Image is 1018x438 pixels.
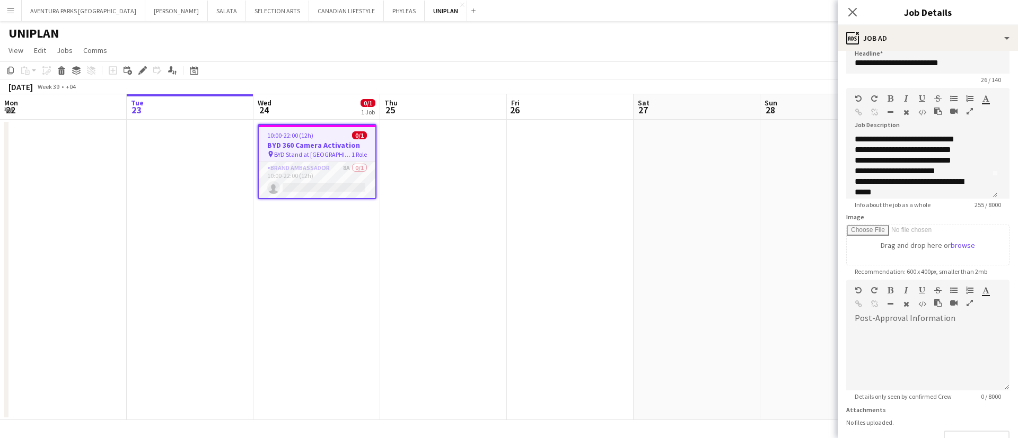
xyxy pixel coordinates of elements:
span: Comms [83,46,107,55]
span: 0 / 8000 [972,392,1010,400]
button: Underline [918,94,926,103]
span: 0/1 [352,131,367,139]
span: Sun [765,98,777,108]
label: Attachments [846,406,886,414]
span: Fri [511,98,520,108]
a: Jobs [52,43,77,57]
button: Ordered List [966,94,973,103]
div: [DATE] [8,82,33,92]
span: 26 / 140 [972,76,1010,84]
span: Edit [34,46,46,55]
span: Tue [131,98,144,108]
button: Horizontal Line [887,300,894,308]
button: Fullscreen [966,299,973,307]
button: Bold [887,94,894,103]
span: 23 [129,104,144,116]
span: 24 [256,104,271,116]
span: 255 / 8000 [966,201,1010,209]
button: HTML Code [918,108,926,117]
span: Recommendation: 600 x 400px, smaller than 2mb [846,267,996,275]
span: Thu [384,98,398,108]
span: 28 [763,104,777,116]
span: 25 [383,104,398,116]
button: SALATA [208,1,246,21]
button: CANADIAN LIFESTYLE [309,1,384,21]
span: Jobs [57,46,73,55]
button: [PERSON_NAME] [145,1,208,21]
button: AVENTURA PARKS [GEOGRAPHIC_DATA] [22,1,145,21]
a: View [4,43,28,57]
button: Clear Formatting [902,108,910,117]
span: Sat [638,98,650,108]
button: Paste as plain text [934,299,942,307]
h1: UNIPLAN [8,25,59,41]
a: Edit [30,43,50,57]
button: Fullscreen [966,107,973,115]
button: Undo [855,286,862,294]
button: Redo [871,94,878,103]
a: Comms [79,43,111,57]
button: SELECTION ARTS [246,1,309,21]
button: Text Color [982,94,989,103]
div: No files uploaded. [846,418,1010,426]
span: BYD Stand at [GEOGRAPHIC_DATA] [274,150,352,158]
button: Strikethrough [934,286,942,294]
button: Underline [918,286,926,294]
div: +04 [66,83,76,91]
span: 22 [3,104,18,116]
button: Paste as plain text [934,107,942,115]
button: UNIPLAN [425,1,467,21]
span: Week 39 [35,83,62,91]
button: Redo [871,286,878,294]
span: Info about the job as a whole [846,201,939,209]
button: Insert video [950,107,958,115]
button: Clear Formatting [902,300,910,308]
button: Horizontal Line [887,108,894,117]
button: Italic [902,94,910,103]
button: Unordered List [950,286,958,294]
button: Ordered List [966,286,973,294]
span: Details only seen by confirmed Crew [846,392,960,400]
button: Text Color [982,286,989,294]
app-job-card: 10:00-22:00 (12h)0/1BYD 360 Camera Activation BYD Stand at [GEOGRAPHIC_DATA]1 RoleBrand Ambassado... [258,124,376,199]
button: HTML Code [918,300,926,308]
app-card-role: Brand Ambassador8A0/110:00-22:00 (12h) [259,162,375,198]
h3: Job Details [838,5,1018,19]
button: Unordered List [950,94,958,103]
button: PHYLEAS [384,1,425,21]
button: Bold [887,286,894,294]
span: 10:00-22:00 (12h) [267,131,313,139]
span: 27 [636,104,650,116]
span: Mon [4,98,18,108]
button: Strikethrough [934,94,942,103]
h3: BYD 360 Camera Activation [259,140,375,150]
span: 0/1 [361,99,375,107]
span: Wed [258,98,271,108]
div: 1 Job [361,108,375,116]
span: View [8,46,23,55]
button: Italic [902,286,910,294]
span: 1 Role [352,150,367,158]
button: Insert video [950,299,958,307]
div: Job Ad [838,25,1018,51]
button: Undo [855,94,862,103]
span: 26 [510,104,520,116]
